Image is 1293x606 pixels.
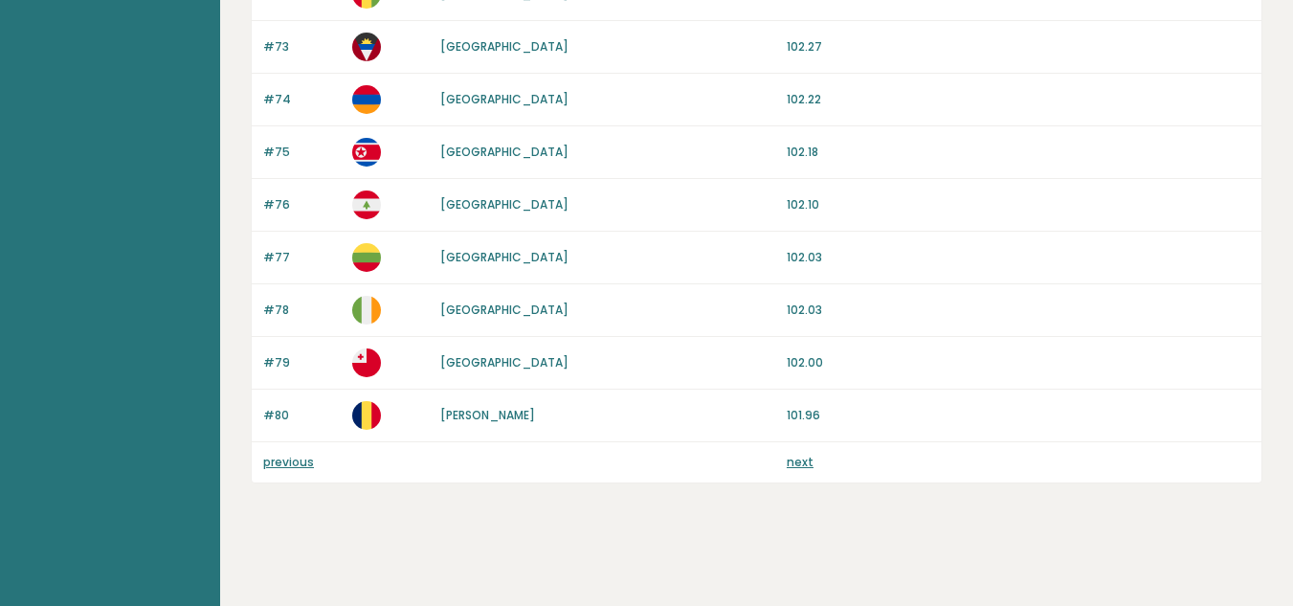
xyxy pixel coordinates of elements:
[352,33,381,61] img: ag.svg
[787,144,1250,161] p: 102.18
[787,454,814,470] a: next
[352,296,381,325] img: ie.svg
[263,196,341,213] p: #76
[440,91,568,107] a: [GEOGRAPHIC_DATA]
[787,302,1250,319] p: 102.03
[263,91,341,108] p: #74
[352,138,381,167] img: kp.svg
[263,354,341,371] p: #79
[440,196,568,213] a: [GEOGRAPHIC_DATA]
[440,407,535,423] a: [PERSON_NAME]
[787,38,1250,56] p: 102.27
[352,243,381,272] img: lt.svg
[263,249,341,266] p: #77
[787,407,1250,424] p: 101.96
[787,249,1250,266] p: 102.03
[263,454,314,470] a: previous
[352,85,381,114] img: am.svg
[440,249,568,265] a: [GEOGRAPHIC_DATA]
[440,354,568,370] a: [GEOGRAPHIC_DATA]
[787,91,1250,108] p: 102.22
[352,191,381,219] img: lb.svg
[787,354,1250,371] p: 102.00
[263,407,341,424] p: #80
[352,401,381,430] img: td.svg
[263,302,341,319] p: #78
[440,144,568,160] a: [GEOGRAPHIC_DATA]
[352,348,381,377] img: to.svg
[787,196,1250,213] p: 102.10
[263,144,341,161] p: #75
[440,302,568,318] a: [GEOGRAPHIC_DATA]
[440,38,568,55] a: [GEOGRAPHIC_DATA]
[263,38,341,56] p: #73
